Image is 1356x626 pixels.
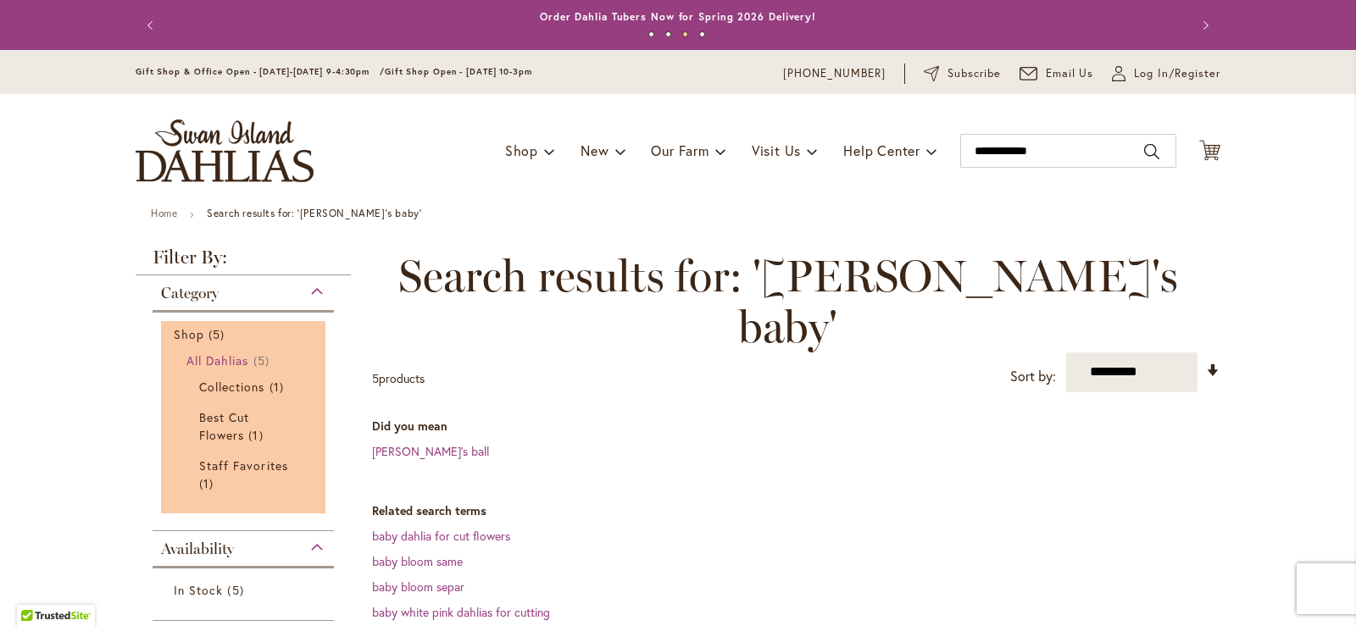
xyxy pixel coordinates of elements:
button: Next [1186,8,1220,42]
a: baby bloom separ [372,579,464,595]
span: 1 [199,474,218,492]
button: 1 of 4 [648,31,654,37]
strong: Filter By: [136,248,351,275]
span: 1 [248,426,267,444]
a: Log In/Register [1112,65,1220,82]
p: products [372,365,425,392]
span: 5 [253,352,274,369]
strong: Search results for: '[PERSON_NAME]'s baby' [207,207,421,219]
span: 5 [372,370,379,386]
span: Log In/Register [1134,65,1220,82]
a: In Stock 5 [174,581,317,599]
a: baby white pink dahlias for cutting [372,604,550,620]
span: Email Us [1046,65,1094,82]
label: Sort by: [1010,361,1056,392]
a: Staff Favorites [199,457,292,492]
dt: Did you mean [372,418,1220,435]
dt: Related search terms [372,502,1220,519]
iframe: Launch Accessibility Center [13,566,60,613]
a: Order Dahlia Tubers Now for Spring 2026 Delivery! [540,10,816,23]
span: In Stock [174,582,223,598]
span: All Dahlias [186,352,249,368]
a: Shop [174,325,317,343]
span: Our Farm [651,141,709,159]
span: Staff Favorites [199,457,288,474]
span: Shop [174,326,204,342]
span: 5 [208,325,229,343]
button: 3 of 4 [682,31,688,37]
span: Help Center [843,141,920,159]
a: Email Us [1020,65,1094,82]
a: Subscribe [924,65,1001,82]
span: 1 [270,378,288,396]
span: Shop [505,141,538,159]
a: Home [151,207,177,219]
button: 4 of 4 [699,31,705,37]
button: Previous [136,8,169,42]
a: store logo [136,119,314,182]
span: 5 [227,581,247,599]
a: [PERSON_NAME]'s ball [372,443,489,459]
a: Best Cut Flowers [199,408,292,444]
span: Search results for: '[PERSON_NAME]'s baby' [372,251,1203,352]
span: Category [161,284,219,302]
button: 2 of 4 [665,31,671,37]
span: Gift Shop Open - [DATE] 10-3pm [385,66,532,77]
span: Collections [199,379,265,395]
span: New [581,141,609,159]
span: Gift Shop & Office Open - [DATE]-[DATE] 9-4:30pm / [136,66,385,77]
a: All Dahlias [186,352,304,369]
a: [PHONE_NUMBER] [783,65,886,82]
a: baby dahlia for cut flowers [372,528,510,544]
span: Visit Us [752,141,801,159]
a: Collections [199,378,292,396]
a: baby bloom same [372,553,463,569]
span: Subscribe [948,65,1001,82]
span: Availability [161,540,234,558]
span: Best Cut Flowers [199,409,249,443]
